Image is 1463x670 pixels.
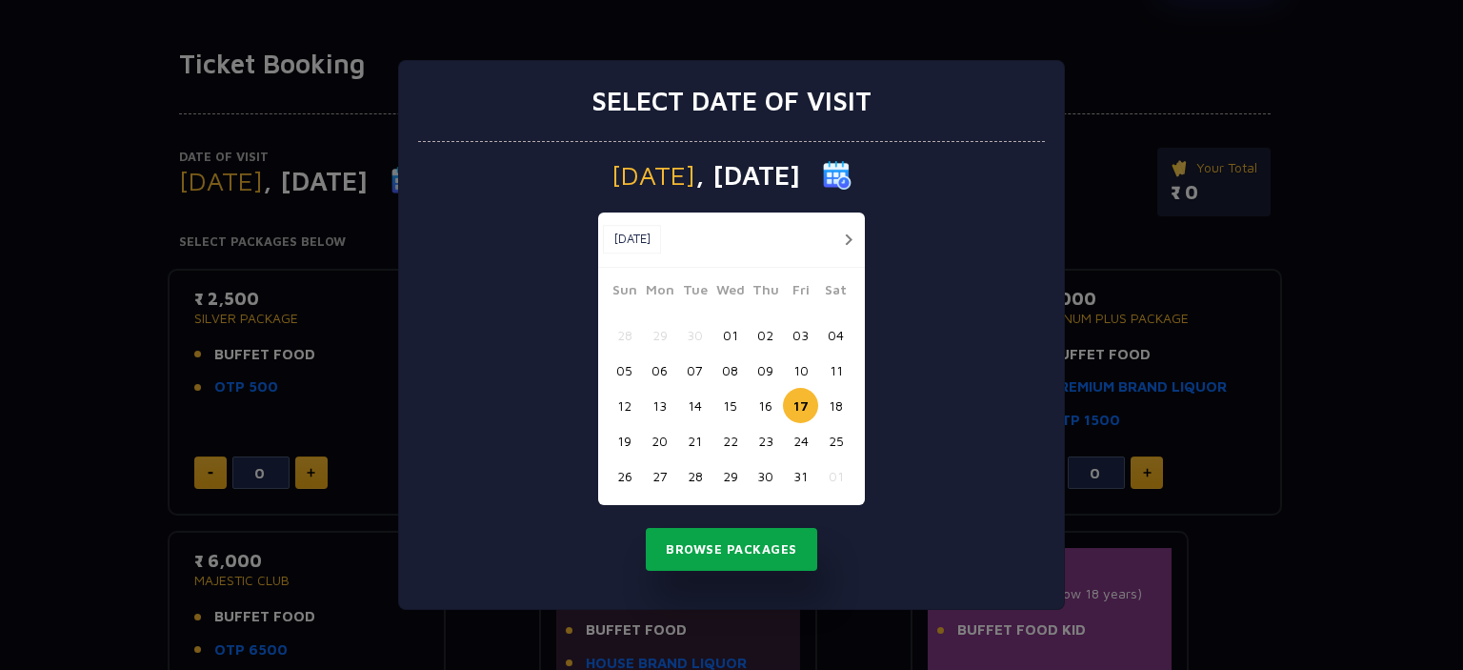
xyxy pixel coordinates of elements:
img: calender icon [823,161,852,190]
button: 19 [607,423,642,458]
button: 08 [712,353,748,388]
button: 13 [642,388,677,423]
button: 18 [818,388,853,423]
span: Wed [712,279,748,306]
button: 05 [607,353,642,388]
button: 10 [783,353,818,388]
button: 29 [642,317,677,353]
button: 29 [712,458,748,494]
button: 06 [642,353,677,388]
button: 14 [677,388,712,423]
button: 07 [677,353,712,388]
button: 28 [677,458,712,494]
button: 02 [748,317,783,353]
span: , [DATE] [695,162,800,189]
button: 21 [677,423,712,458]
button: 25 [818,423,853,458]
span: Tue [677,279,712,306]
button: 30 [748,458,783,494]
span: Sun [607,279,642,306]
button: Browse Packages [646,528,817,572]
button: 31 [783,458,818,494]
button: 01 [818,458,853,494]
button: 26 [607,458,642,494]
button: 27 [642,458,677,494]
h3: Select date of visit [591,85,872,117]
button: 12 [607,388,642,423]
button: 20 [642,423,677,458]
button: 15 [712,388,748,423]
button: 03 [783,317,818,353]
button: 22 [712,423,748,458]
button: 23 [748,423,783,458]
span: [DATE] [611,162,695,189]
button: 11 [818,353,853,388]
button: 09 [748,353,783,388]
button: 17 [783,388,818,423]
button: 24 [783,423,818,458]
button: 28 [607,317,642,353]
button: [DATE] [603,225,661,254]
button: 01 [712,317,748,353]
span: Fri [783,279,818,306]
span: Thu [748,279,783,306]
button: 04 [818,317,853,353]
button: 30 [677,317,712,353]
span: Mon [642,279,677,306]
span: Sat [818,279,853,306]
button: 16 [748,388,783,423]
